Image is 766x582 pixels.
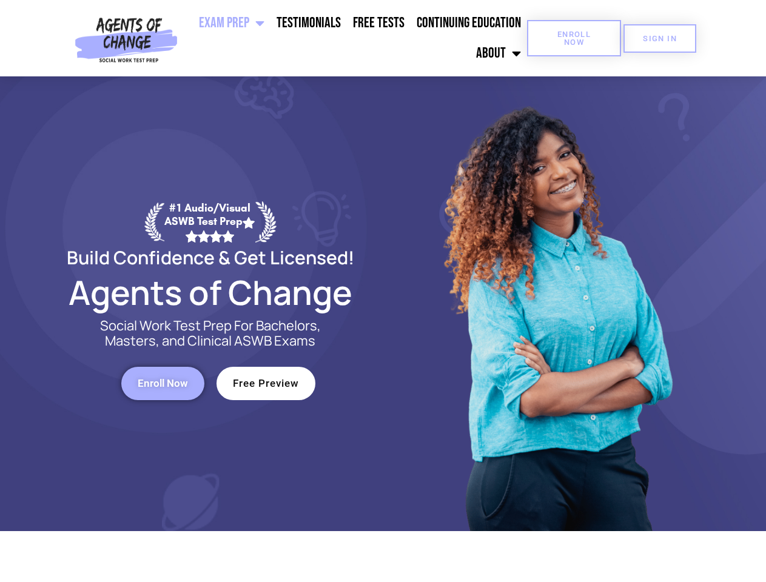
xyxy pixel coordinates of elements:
a: Free Tests [347,8,411,38]
p: Social Work Test Prep For Bachelors, Masters, and Clinical ASWB Exams [86,318,335,349]
span: SIGN IN [643,35,677,42]
a: SIGN IN [623,24,696,53]
div: #1 Audio/Visual ASWB Test Prep [164,201,255,242]
span: Free Preview [233,378,299,389]
h2: Build Confidence & Get Licensed! [38,249,383,266]
a: Enroll Now [527,20,621,56]
a: Exam Prep [193,8,270,38]
img: Website Image 1 (1) [435,76,677,531]
a: Free Preview [217,367,315,400]
a: Continuing Education [411,8,527,38]
span: Enroll Now [138,378,188,389]
a: Testimonials [270,8,347,38]
span: Enroll Now [546,30,602,46]
a: About [470,38,527,69]
nav: Menu [183,8,527,69]
h2: Agents of Change [38,278,383,306]
a: Enroll Now [121,367,204,400]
